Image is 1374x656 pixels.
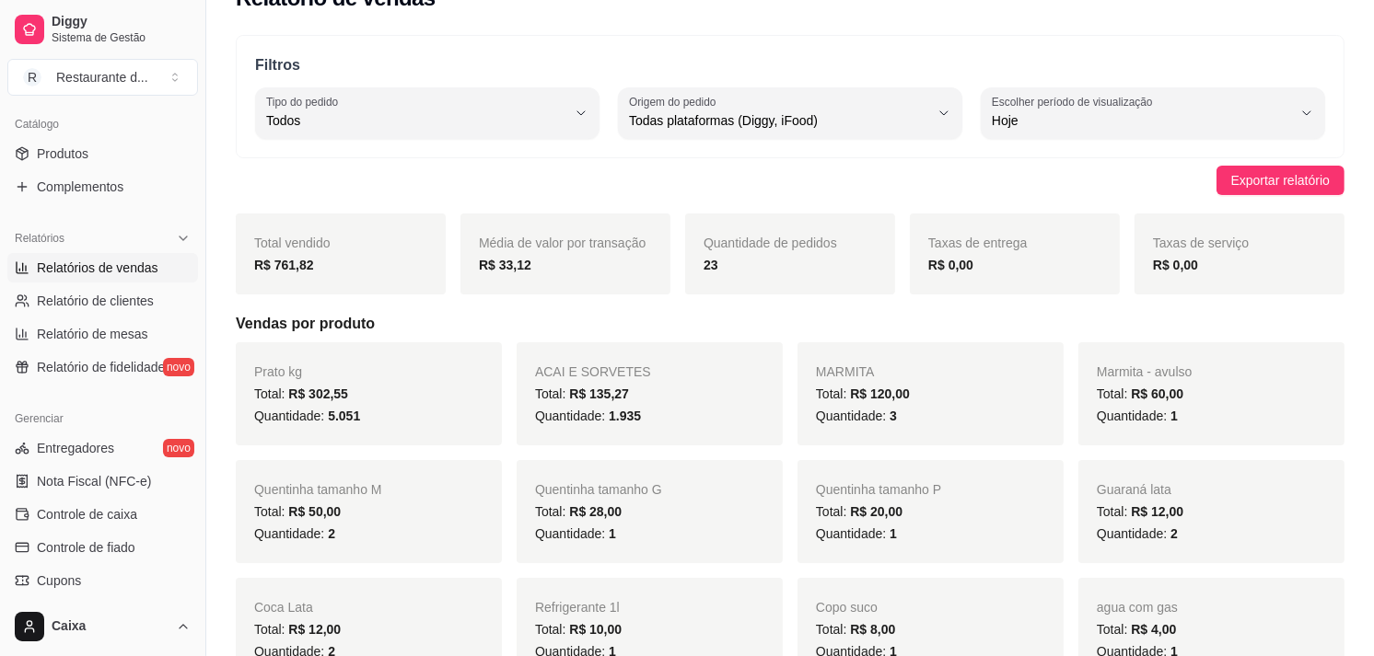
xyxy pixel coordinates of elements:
[1097,482,1171,497] span: Guaraná lata
[7,109,198,139] div: Catálogo
[7,172,198,201] a: Complementos
[816,622,895,637] span: Total:
[535,526,616,541] span: Quantidade:
[37,358,165,376] span: Relatório de fidelidade
[254,504,341,519] span: Total:
[928,236,1027,250] span: Taxas de entrega
[7,566,198,595] a: Cupons
[816,409,897,423] span: Quantidade:
[1153,236,1249,250] span: Taxas de serviço
[850,622,895,637] span: R$ 8,00
[7,466,198,496] a: Nota Fiscal (NFC-e)
[890,526,897,541] span: 1
[254,258,314,272] strong: R$ 761,82
[7,352,198,382] a: Relatório de fidelidadenovo
[7,533,198,562] a: Controle de fiado
[535,504,622,519] span: Total:
[7,7,198,52] a: DiggySistema de Gestão
[535,409,641,423] span: Quantidade:
[535,600,620,615] span: Refrigerante 1l
[890,409,897,423] span: 3
[1153,258,1198,272] strong: R$ 0,00
[535,386,629,401] span: Total:
[609,409,641,423] span: 1.935
[479,236,646,250] span: Média de valor por transação
[1097,364,1192,379] span: Marmita - avulso
[288,386,348,401] span: R$ 302,55
[37,292,154,310] span: Relatório de clientes
[266,94,344,109] label: Tipo do pedido
[629,94,722,109] label: Origem do pedido
[254,386,348,401] span: Total:
[37,571,81,590] span: Cupons
[1097,504,1183,519] span: Total:
[1170,409,1178,423] span: 1
[569,386,629,401] span: R$ 135,27
[1170,526,1178,541] span: 2
[850,386,910,401] span: R$ 120,00
[1097,622,1176,637] span: Total:
[37,259,158,277] span: Relatórios de vendas
[7,139,198,168] a: Produtos
[328,409,360,423] span: 5.051
[328,526,335,541] span: 2
[7,404,198,433] div: Gerenciar
[1131,504,1183,519] span: R$ 12,00
[37,144,88,163] span: Produtos
[535,364,651,379] span: ACAI E SORVETES
[816,504,902,519] span: Total:
[479,258,531,272] strong: R$ 33,12
[254,482,382,497] span: Quentinha tamanho M
[609,526,616,541] span: 1
[52,14,191,30] span: Diggy
[1097,526,1178,541] span: Quantidade:
[816,386,910,401] span: Total:
[816,526,897,541] span: Quantidade:
[618,87,962,139] button: Origem do pedidoTodas plataformas (Diggy, iFood)
[37,538,135,557] span: Controle de fiado
[255,87,600,139] button: Tipo do pedidoTodos
[7,604,198,649] button: Caixa
[535,622,622,637] span: Total:
[254,409,360,423] span: Quantidade:
[1097,386,1183,401] span: Total:
[704,258,718,272] strong: 23
[37,505,137,524] span: Controle de caixa
[629,111,929,130] span: Todas plataformas (Diggy, iFood)
[254,526,335,541] span: Quantidade:
[816,482,941,497] span: Quentinha tamanho P
[7,500,198,529] a: Controle de caixa
[236,313,1345,335] h5: Vendas por produto
[255,54,1325,76] p: Filtros
[288,622,341,637] span: R$ 12,00
[1231,170,1330,190] span: Exportar relatório
[52,618,169,635] span: Caixa
[816,600,878,615] span: Copo suco
[37,178,123,196] span: Complementos
[7,286,198,316] a: Relatório de clientes
[254,236,331,250] span: Total vendido
[704,236,837,250] span: Quantidade de pedidos
[7,433,198,463] a: Entregadoresnovo
[1131,386,1183,401] span: R$ 60,00
[56,68,148,86] div: Restaurante d ...
[1217,166,1345,195] button: Exportar relatório
[254,622,341,637] span: Total:
[23,68,41,86] span: R
[7,253,198,282] a: Relatórios de vendas
[37,472,151,490] span: Nota Fiscal (NFC-e)
[535,482,662,497] span: Quentinha tamanho G
[15,231,64,246] span: Relatórios
[7,319,198,349] a: Relatório de mesas
[850,504,902,519] span: R$ 20,00
[928,258,973,272] strong: R$ 0,00
[52,30,191,45] span: Sistema de Gestão
[254,600,313,615] span: Coca Lata
[569,622,622,637] span: R$ 10,00
[816,364,875,379] span: MARMITA
[37,325,148,343] span: Relatório de mesas
[37,439,114,457] span: Entregadores
[992,94,1159,109] label: Escolher período de visualização
[7,59,198,96] button: Select a team
[569,504,622,519] span: R$ 28,00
